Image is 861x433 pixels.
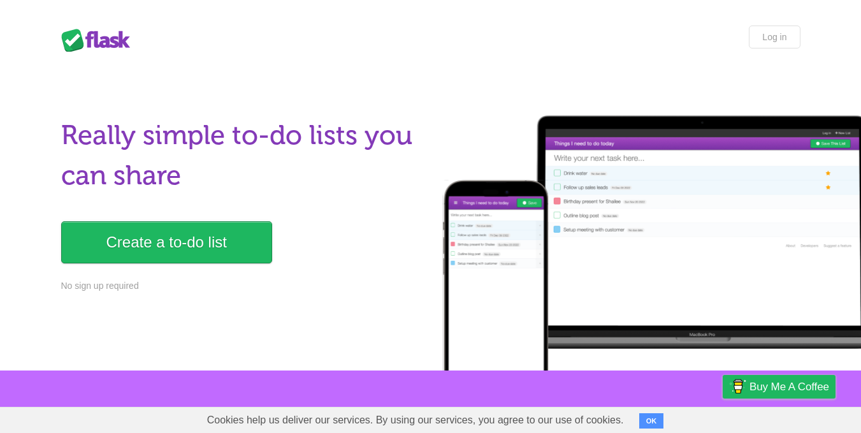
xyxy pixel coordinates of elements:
p: No sign up required [61,279,423,293]
a: Log in [749,26,800,48]
img: Buy me a coffee [729,376,746,397]
div: Flask Lists [61,29,138,52]
a: Buy me a coffee [723,375,836,399]
a: Create a to-do list [61,221,272,263]
button: OK [639,413,664,429]
h1: Really simple to-do lists you can share [61,115,423,196]
span: Cookies help us deliver our services. By using our services, you agree to our use of cookies. [194,407,637,433]
span: Buy me a coffee [749,376,829,398]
